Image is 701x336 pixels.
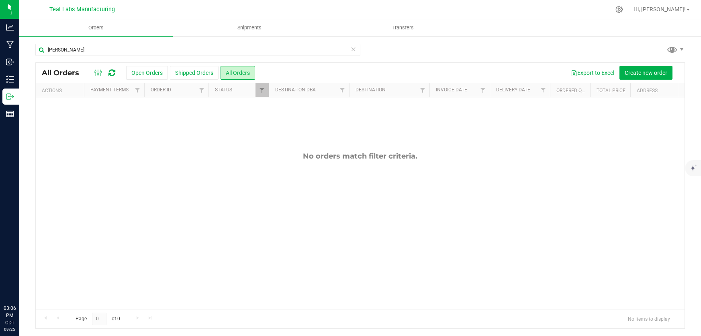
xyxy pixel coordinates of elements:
[215,87,232,93] a: Status
[42,88,81,93] div: Actions
[537,83,550,97] a: Filter
[49,6,115,13] span: Teal Labs Manufacturing
[255,83,269,97] a: Filter
[19,19,173,36] a: Orders
[131,83,144,97] a: Filter
[496,87,530,93] a: Delivery Date
[476,83,490,97] a: Filter
[619,66,672,80] button: Create new order
[6,41,14,49] inline-svg: Manufacturing
[621,313,676,325] span: No items to display
[4,326,16,332] p: 09/25
[326,19,480,36] a: Transfers
[8,272,32,296] iframe: Resource center
[614,6,624,13] div: Manage settings
[597,88,625,93] a: Total Price
[6,93,14,101] inline-svg: Outbound
[42,68,87,77] span: All Orders
[69,313,127,325] span: Page of 0
[24,270,33,280] iframe: Resource center unread badge
[416,83,429,97] a: Filter
[6,23,14,31] inline-svg: Analytics
[436,87,467,93] a: Invoice Date
[170,66,219,80] button: Shipped Orders
[195,83,208,97] a: Filter
[336,83,349,97] a: Filter
[566,66,619,80] button: Export to Excel
[90,87,129,93] a: Payment Terms
[173,19,326,36] a: Shipments
[275,87,316,93] a: Destination DBA
[351,44,356,54] span: Clear
[634,6,686,12] span: Hi, [PERSON_NAME]!
[556,88,587,93] a: Ordered qty
[6,110,14,118] inline-svg: Reports
[221,66,255,80] button: All Orders
[35,44,360,56] input: Search Order ID, Destination, Customer PO...
[381,24,425,31] span: Transfers
[6,58,14,66] inline-svg: Inbound
[6,75,14,83] inline-svg: Inventory
[126,66,168,80] button: Open Orders
[227,24,272,31] span: Shipments
[36,152,685,161] div: No orders match filter criteria.
[151,87,171,93] a: Order ID
[4,305,16,326] p: 03:06 PM CDT
[356,87,386,93] a: Destination
[78,24,114,31] span: Orders
[625,70,667,76] span: Create new order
